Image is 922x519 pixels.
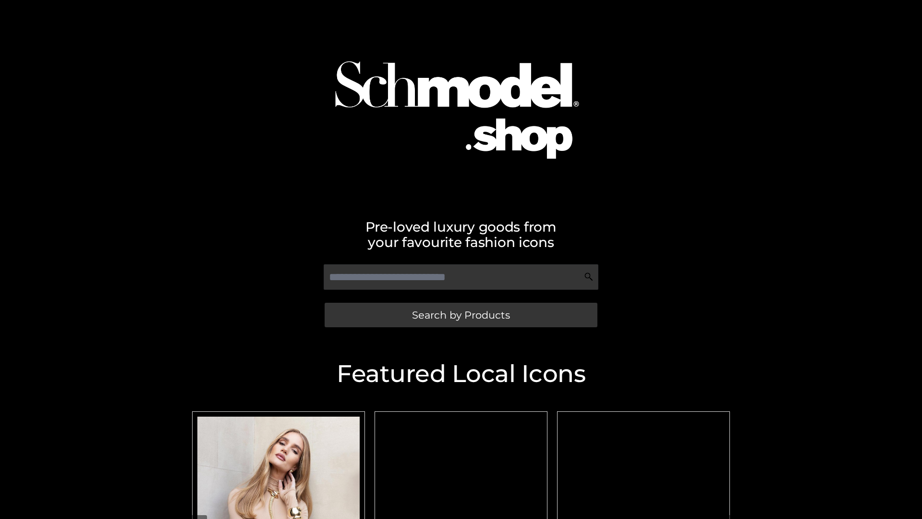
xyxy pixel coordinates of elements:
h2: Featured Local Icons​ [187,362,735,386]
span: Search by Products [412,310,510,320]
a: Search by Products [325,303,597,327]
img: Search Icon [584,272,594,282]
h2: Pre-loved luxury goods from your favourite fashion icons [187,219,735,250]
